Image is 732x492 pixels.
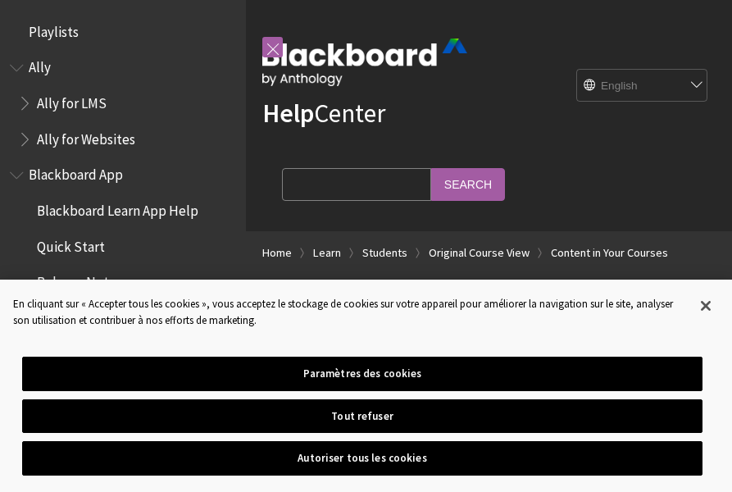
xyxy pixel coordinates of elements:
[37,89,107,112] span: Ally for LMS
[10,54,236,153] nav: Book outline for Anthology Ally Help
[37,269,122,291] span: Release Notes
[262,97,385,130] a: HelpCenter
[262,39,467,86] img: Blackboard by Anthology
[37,233,105,255] span: Quick Start
[37,125,135,148] span: Ally for Websites
[10,18,236,46] nav: Book outline for Playlists
[29,54,51,76] span: Ally
[551,243,668,263] a: Content in Your Courses
[29,18,79,40] span: Playlists
[22,399,703,434] button: Tout refuser
[262,243,292,263] a: Home
[429,243,530,263] a: Original Course View
[13,296,682,328] div: En cliquant sur « Accepter tous les cookies », vous acceptez le stockage de cookies sur votre app...
[37,197,198,219] span: Blackboard Learn App Help
[22,441,703,476] button: Autoriser tous les cookies
[313,243,341,263] a: Learn
[262,97,314,130] strong: Help
[22,357,703,391] button: Paramètres des cookies
[29,162,123,184] span: Blackboard App
[577,70,708,102] select: Site Language Selector
[688,288,724,324] button: Fermer
[362,243,407,263] a: Students
[431,168,505,200] input: Search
